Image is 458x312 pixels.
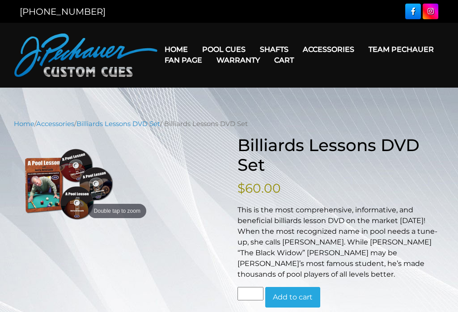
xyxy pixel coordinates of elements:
a: Shafts [253,38,296,61]
a: Accessories [296,38,361,61]
span: $ [237,181,245,196]
p: This is the most comprehensive, informative, and beneficial billiards lesson DVD on the market [D... [237,205,444,280]
a: Team Pechauer [361,38,441,61]
img: Cropped-DVD-Set-1010x168-1.png [14,147,118,222]
nav: Breadcrumb [14,119,444,129]
a: Home [14,120,34,128]
bdi: 60.00 [237,181,281,196]
a: Home [157,38,195,61]
img: Pechauer Custom Cues [14,34,157,77]
h1: Billiards Lessons DVD Set [237,135,444,176]
a: Accessories [36,120,74,128]
a: Warranty [209,49,267,72]
a: Pool Cues [195,38,253,61]
a: Double tap to zoom [14,147,221,222]
a: Fan Page [157,49,209,72]
a: Cart [267,49,301,72]
button: Add to cart [265,287,320,308]
a: [PHONE_NUMBER] [20,6,106,17]
input: Product quantity [237,287,263,300]
a: Billiards Lessons DVD Set [76,120,160,128]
